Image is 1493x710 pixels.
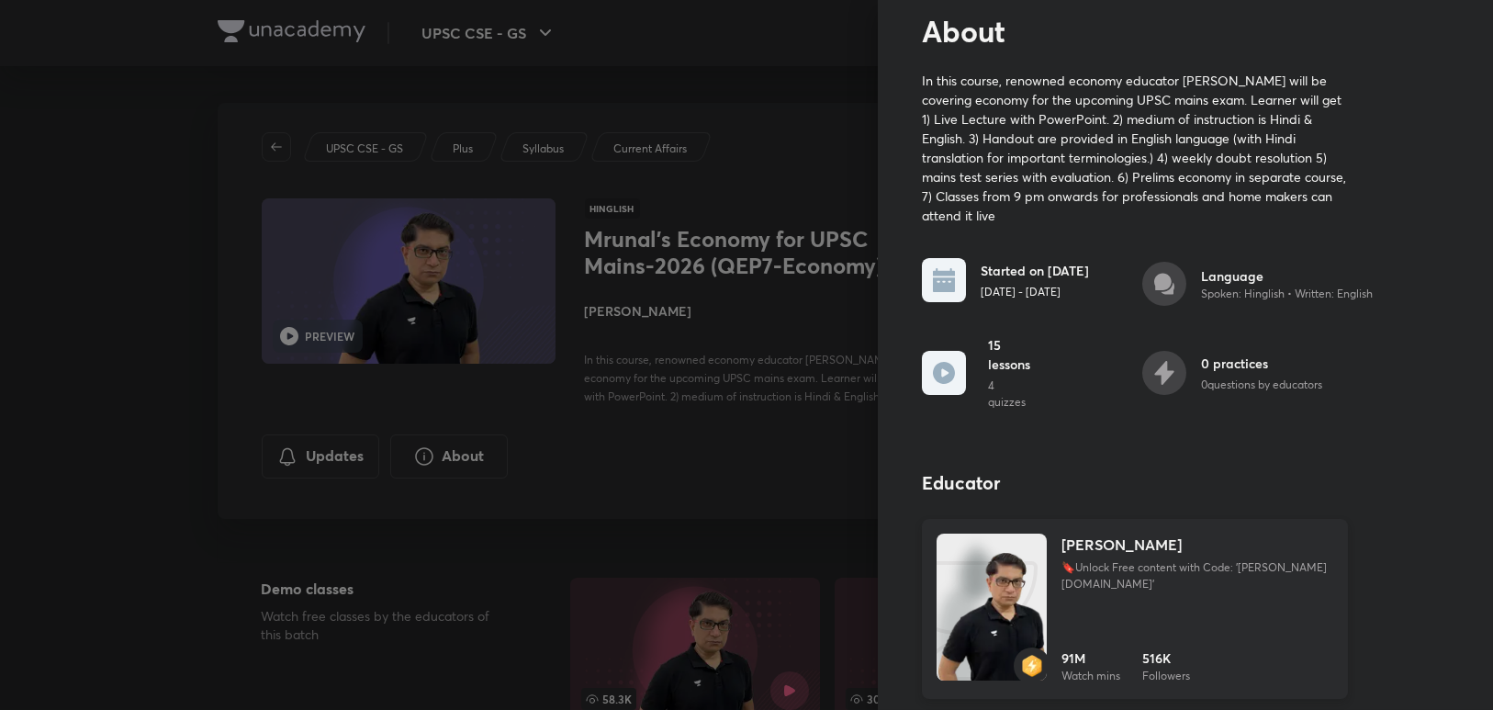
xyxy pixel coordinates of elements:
[1201,354,1322,373] h6: 0 practices
[988,378,1032,411] p: 4 quizzes
[922,519,1348,699] a: Unacademybadge[PERSON_NAME]🔖Unlock Free content with Code: '[PERSON_NAME][DOMAIN_NAME]'91MWatch m...
[981,261,1089,280] h6: Started on [DATE]
[1061,648,1120,668] h6: 91M
[1021,655,1043,677] img: badge
[1061,534,1182,556] h4: [PERSON_NAME]
[1061,668,1120,684] p: Watch mins
[1201,377,1322,393] p: 0 questions by educators
[1201,286,1373,302] p: Spoken: Hinglish • Written: English
[1201,266,1373,286] h6: Language
[922,14,1387,49] h2: About
[981,284,1089,300] p: [DATE] - [DATE]
[988,335,1032,374] h6: 15 lessons
[1061,559,1333,592] p: 🔖Unlock Free content with Code: 'Mrunal.org'
[922,469,1387,497] h4: Educator
[937,552,1047,699] img: Unacademy
[1142,668,1190,684] p: Followers
[1142,648,1190,668] h6: 516K
[922,71,1348,225] p: In this course, renowned economy educator [PERSON_NAME] will be covering economy for the upcoming...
